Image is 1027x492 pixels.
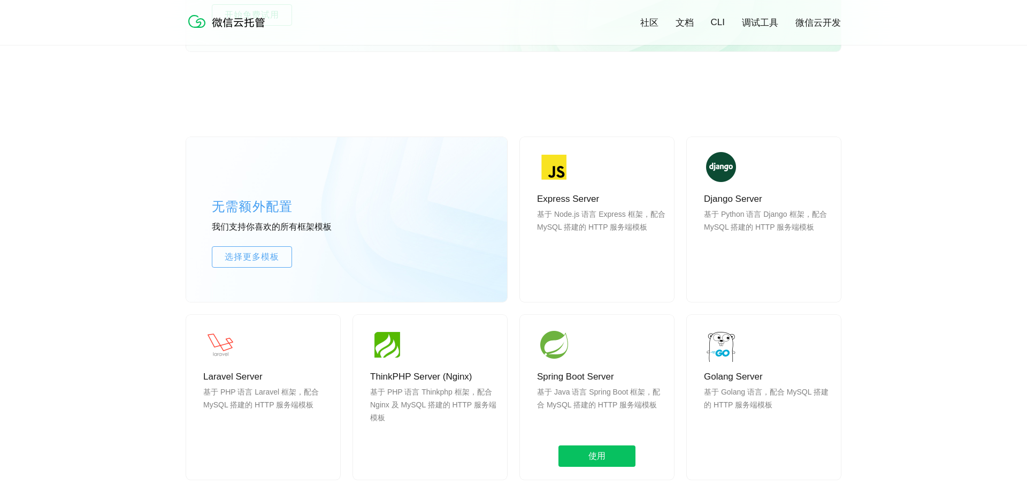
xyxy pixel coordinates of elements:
a: 社区 [640,17,658,29]
img: 微信云托管 [186,11,272,32]
span: 使用 [558,445,635,467]
a: CLI [711,17,725,28]
p: ThinkPHP Server (Nginx) [370,370,499,383]
a: 调试工具 [742,17,778,29]
p: 基于 Golang 语言，配合 MySQL 搭建的 HTTP 服务端模板 [704,385,832,437]
p: Django Server [704,193,832,206]
a: 微信云开发 [795,17,841,29]
p: 无需额外配置 [212,196,372,217]
a: 文档 [676,17,694,29]
p: Golang Server [704,370,832,383]
p: Laravel Server [203,370,332,383]
p: 我们支持你喜欢的所有框架模板 [212,222,372,233]
span: 选择更多模板 [212,251,292,263]
p: 基于 Python 语言 Django 框架，配合 MySQL 搭建的 HTTP 服务端模板 [704,208,832,259]
p: Spring Boot Server [537,370,665,383]
p: Express Server [537,193,665,206]
p: 基于 PHP 语言 Laravel 框架，配合 MySQL 搭建的 HTTP 服务端模板 [203,385,332,437]
p: 基于 Java 语言 Spring Boot 框架，配合 MySQL 搭建的 HTTP 服务端模板 [537,385,665,437]
a: 微信云托管 [186,25,272,34]
p: 基于 Node.js 语言 Express 框架，配合 MySQL 搭建的 HTTP 服务端模板 [537,208,665,259]
p: 基于 PHP 语言 Thinkphp 框架，配合 Nginx 及 MySQL 搭建的 HTTP 服务端模板 [370,385,499,437]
